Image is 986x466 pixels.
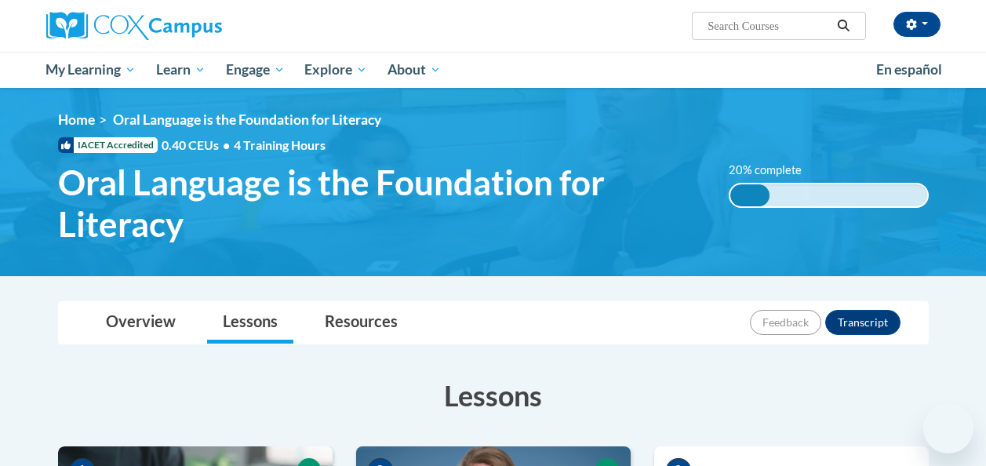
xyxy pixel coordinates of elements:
a: Cox Campus [46,12,329,40]
a: Lessons [207,302,293,344]
button: Search [831,16,855,35]
span: About [387,60,441,79]
iframe: Button to launch messaging window [923,403,973,453]
button: Account Settings [893,12,941,37]
button: Feedback [750,310,821,335]
a: Explore [294,52,377,88]
a: Engage [216,52,295,88]
a: Home [58,111,95,128]
span: Explore [304,60,367,79]
span: Engage [226,60,285,79]
input: Search Courses [706,16,831,35]
a: Overview [90,302,191,344]
h3: Lessons [58,376,929,415]
a: About [377,52,451,88]
span: 0.40 CEUs [162,137,234,154]
span: En español [876,61,942,78]
div: 20% complete [730,184,770,206]
span: Learn [156,60,206,79]
span: • [223,137,230,152]
label: 20% complete [729,162,819,179]
button: Transcript [825,310,900,335]
span: My Learning [45,60,136,79]
a: En español [866,53,952,86]
div: Main menu [35,52,952,88]
span: 4 Training Hours [234,137,326,152]
a: Learn [146,52,216,88]
a: Resources [309,302,413,344]
span: Oral Language is the Foundation for Literacy [113,111,381,128]
img: Cox Campus [46,12,222,40]
span: IACET Accredited [58,137,158,153]
span: Oral Language is the Foundation for Literacy [58,162,705,245]
a: My Learning [36,52,147,88]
